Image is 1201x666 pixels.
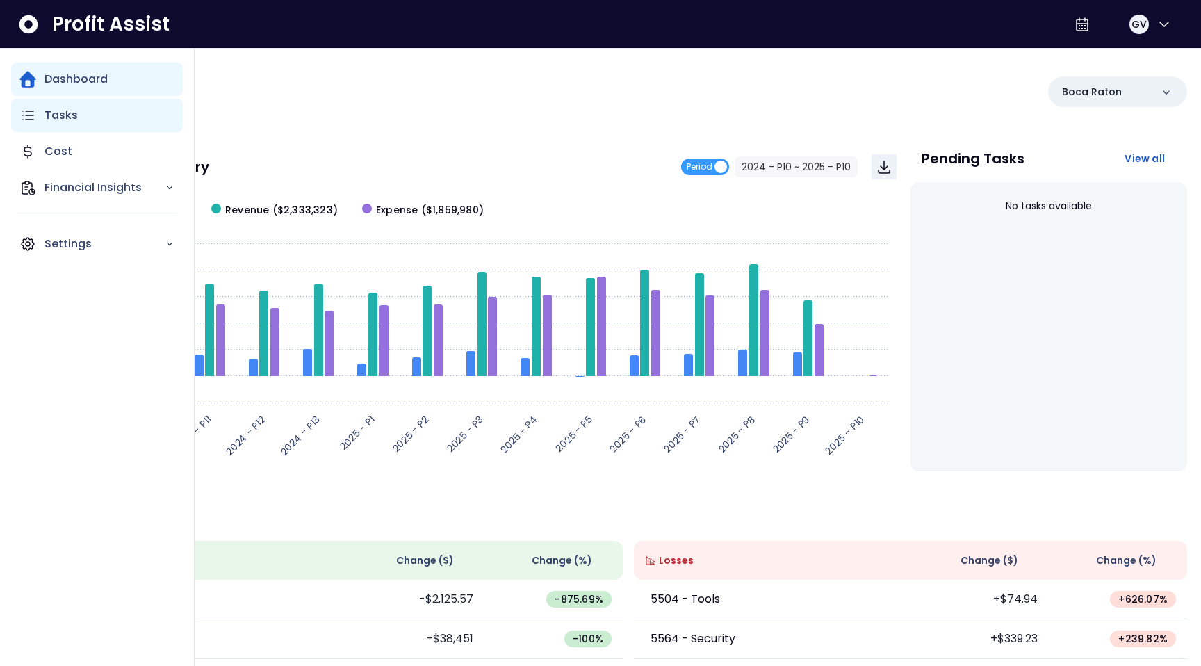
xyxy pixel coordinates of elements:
[922,152,1024,165] p: Pending Tasks
[1125,152,1165,165] span: View all
[715,412,758,455] text: 2025 - P8
[44,71,108,88] p: Dashboard
[961,553,1018,568] span: Change ( $ )
[1118,632,1168,646] span: + 239.82 %
[44,107,78,124] p: Tasks
[443,412,486,455] text: 2025 - P3
[52,12,170,37] span: Profit Assist
[910,580,1049,619] td: +$74.94
[922,188,1176,225] div: No tasks available
[277,412,323,458] text: 2024 - P13
[44,143,72,160] p: Cost
[1131,17,1147,31] span: GV
[735,156,858,177] button: 2024 - P10 ~ 2025 - P10
[872,154,897,179] button: Download
[659,553,694,568] span: Losses
[346,619,484,659] td: -$38,451
[346,580,484,619] td: -$2,125.57
[573,632,603,646] span: -100 %
[225,203,338,218] span: Revenue ($2,333,323)
[1113,146,1176,171] button: View all
[70,510,1187,524] p: Wins & Losses
[376,203,484,218] span: Expense ($1,859,980)
[1062,85,1122,99] p: Boca Raton
[555,592,603,606] span: -875.69 %
[389,412,432,455] text: 2025 - P2
[1096,553,1157,568] span: Change (%)
[44,236,165,252] p: Settings
[651,631,735,647] p: 5564 - Security
[606,412,649,455] text: 2025 - P6
[651,591,720,608] p: 5504 - Tools
[532,553,592,568] span: Change (%)
[1118,592,1168,606] span: + 626.07 %
[822,412,867,457] text: 2025 - P10
[497,412,541,456] text: 2025 - P4
[44,179,165,196] p: Financial Insights
[661,412,704,455] text: 2025 - P7
[396,553,454,568] span: Change ( $ )
[223,412,269,458] text: 2024 - P12
[769,412,812,455] text: 2025 - P9
[910,619,1049,659] td: +$339.23
[553,412,595,455] text: 2025 - P5
[687,159,712,175] span: Period
[337,412,378,453] text: 2025 - P1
